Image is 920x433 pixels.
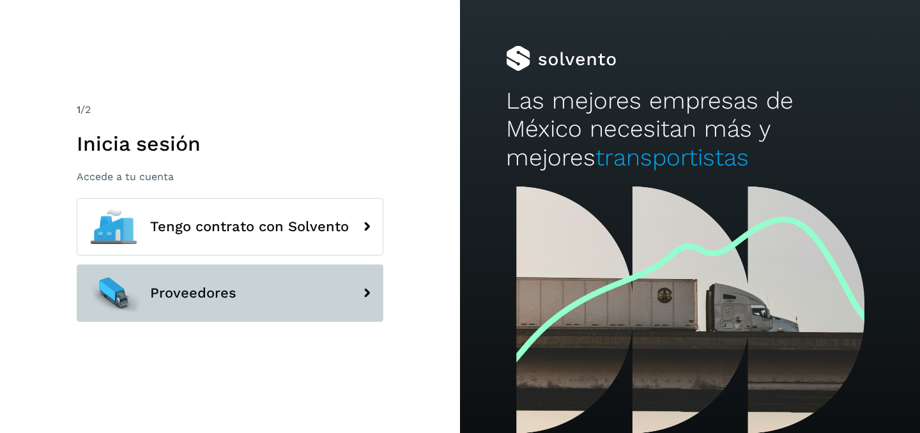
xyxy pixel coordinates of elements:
button: Tengo contrato con Solvento [77,198,383,255]
h2: Las mejores empresas de México necesitan más y mejores [506,87,874,172]
span: transportistas [595,144,749,171]
div: /2 [77,102,383,118]
h1: Inicia sesión [77,132,383,156]
button: Proveedores [77,264,383,322]
span: Tengo contrato con Solvento [150,219,349,234]
span: 1 [77,103,80,116]
span: Proveedores [150,285,236,301]
p: Accede a tu cuenta [77,171,383,183]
